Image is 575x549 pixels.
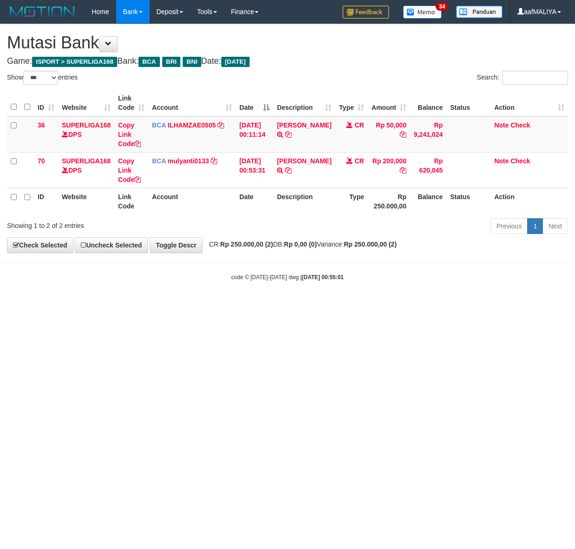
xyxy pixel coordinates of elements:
span: ISPORT > SUPERLIGA168 [32,57,117,67]
a: SUPERLIGA168 [62,157,111,165]
th: Status [446,90,490,116]
th: Type [335,188,368,214]
a: [PERSON_NAME] [277,157,331,165]
td: [DATE] 00:53:31 [236,152,273,188]
span: BRI [162,57,180,67]
th: Website: activate to sort column ascending [58,90,114,116]
strong: Rp 0,00 (0) [284,241,317,248]
a: Previous [490,218,528,234]
a: Copy mulyanti0133 to clipboard [211,157,217,165]
th: Type: activate to sort column ascending [335,90,368,116]
a: Uncheck Selected [75,237,148,253]
label: Search: [477,71,568,85]
a: Copy Rp 50,000 to clipboard [400,131,406,138]
td: Rp 9,241,024 [410,116,446,153]
img: panduan.png [456,6,502,18]
label: Show entries [7,71,78,85]
th: Account [148,188,236,214]
td: Rp 620,045 [410,152,446,188]
th: Rp 250.000,00 [368,188,410,214]
input: Search: [502,71,568,85]
td: DPS [58,152,114,188]
small: code © [DATE]-[DATE] dwg | [231,274,344,281]
img: Feedback.jpg [343,6,389,19]
h1: Mutasi Bank [7,33,568,52]
th: Balance [410,188,446,214]
td: DPS [58,116,114,153]
th: Status [446,188,490,214]
select: Showentries [23,71,58,85]
th: Amount: activate to sort column ascending [368,90,410,116]
a: Note [494,121,509,129]
strong: Rp 250.000,00 (2) [344,241,397,248]
a: ILHAMZAE0505 [168,121,216,129]
th: Date [236,188,273,214]
td: Rp 200,000 [368,152,410,188]
strong: [DATE] 00:55:01 [302,274,344,281]
a: Check Selected [7,237,73,253]
th: ID [34,188,58,214]
td: Rp 50,000 [368,116,410,153]
span: CR [355,121,364,129]
a: Copy Link Code [118,121,141,147]
a: Check [510,121,530,129]
span: CR: DB: Variance: [205,241,397,248]
a: Next [542,218,568,234]
span: 70 [38,157,45,165]
div: Showing 1 to 2 of 2 entries [7,217,232,230]
a: Copy MOH AFIFI DHAFIR to clipboard [285,167,291,174]
span: 34 [436,2,448,11]
th: Date: activate to sort column descending [236,90,273,116]
th: Description [273,188,335,214]
span: BNI [183,57,201,67]
span: BCA [139,57,159,67]
th: Website [58,188,114,214]
th: Link Code [114,188,148,214]
h4: Game: Bank: Date: [7,57,568,66]
a: SUPERLIGA168 [62,121,111,129]
th: Action [490,188,568,214]
img: MOTION_logo.png [7,5,78,19]
img: Button%20Memo.svg [403,6,442,19]
strong: Rp 250.000,00 (2) [220,241,273,248]
span: [DATE] [221,57,250,67]
td: [DATE] 00:11:14 [236,116,273,153]
th: ID: activate to sort column ascending [34,90,58,116]
a: 1 [527,218,543,234]
th: Balance [410,90,446,116]
a: Copy Rp 200,000 to clipboard [400,167,406,174]
a: Copy ILHAMZAE0505 to clipboard [218,121,224,129]
a: Toggle Descr [150,237,203,253]
th: Action: activate to sort column ascending [490,90,568,116]
th: Account: activate to sort column ascending [148,90,236,116]
th: Description: activate to sort column ascending [273,90,335,116]
span: BCA [152,157,166,165]
a: Copy Link Code [118,157,141,183]
span: BCA [152,121,166,129]
th: Link Code: activate to sort column ascending [114,90,148,116]
a: Note [494,157,509,165]
a: mulyanti0133 [168,157,209,165]
a: Check [510,157,530,165]
span: 36 [38,121,45,129]
a: Copy SISILIA ARISTA to clipboard [285,131,291,138]
span: CR [355,157,364,165]
a: [PERSON_NAME] [277,121,331,129]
